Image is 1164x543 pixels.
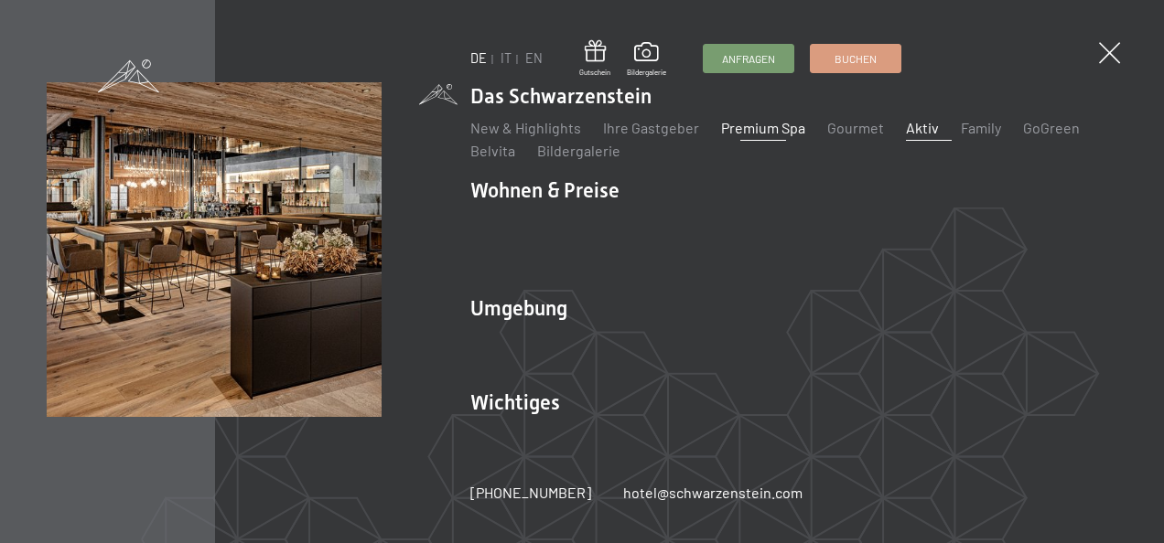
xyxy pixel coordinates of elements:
[835,51,877,67] span: Buchen
[961,119,1001,136] a: Family
[623,483,803,503] a: hotel@schwarzenstein.com
[603,119,699,136] a: Ihre Gastgeber
[470,50,487,66] a: DE
[470,119,581,136] a: New & Highlights
[537,142,620,159] a: Bildergalerie
[906,119,939,136] a: Aktiv
[470,483,591,503] a: [PHONE_NUMBER]
[470,484,591,501] span: [PHONE_NUMBER]
[579,68,610,78] span: Gutschein
[627,42,666,77] a: Bildergalerie
[721,119,805,136] a: Premium Spa
[579,40,610,78] a: Gutschein
[704,45,793,72] a: Anfragen
[525,50,543,66] a: EN
[811,45,900,72] a: Buchen
[827,119,884,136] a: Gourmet
[501,50,512,66] a: IT
[627,68,666,78] span: Bildergalerie
[470,142,515,159] a: Belvita
[1023,119,1080,136] a: GoGreen
[722,51,775,67] span: Anfragen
